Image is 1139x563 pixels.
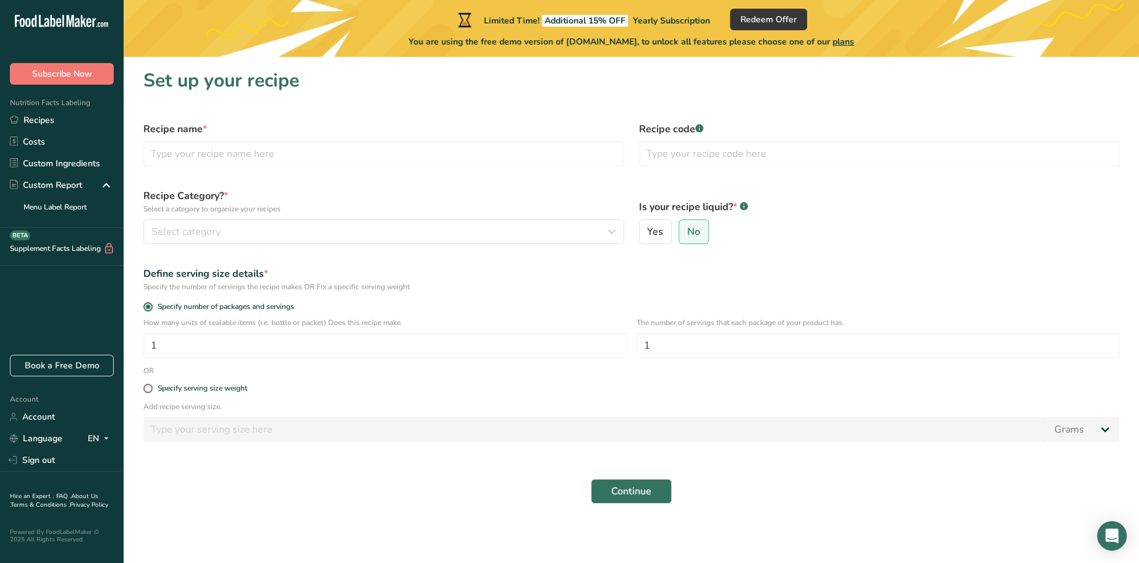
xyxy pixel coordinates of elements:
[10,231,30,240] div: BETA
[409,35,854,48] span: You are using the free demo version of [DOMAIN_NAME], to unlock all features please choose one of...
[1097,521,1127,551] div: Open Intercom Messenger
[832,36,854,48] span: plans
[633,15,710,27] span: Yearly Subscription
[143,203,624,214] p: Select a category to organize your recipes
[70,501,108,509] a: Privacy Policy
[591,479,672,504] button: Continue
[637,317,1120,328] p: The number of servings that each package of your product has.
[639,142,1120,166] input: Type your recipe code here
[10,355,114,376] a: Book a Free Demo
[143,188,624,214] label: Recipe Category?
[10,63,114,85] button: Subscribe Now
[143,142,624,166] input: Type your recipe name here
[143,67,1119,95] h1: Set up your recipe
[611,484,651,499] span: Continue
[740,13,797,26] span: Redeem Offer
[151,224,221,239] span: Select category
[143,281,1119,292] div: Specify the number of servings the recipe makes OR Fix a specific serving weight
[687,226,700,238] span: No
[136,365,161,376] div: OR
[639,200,1120,214] label: Is your recipe liquid?
[32,67,92,80] span: Subscribe Now
[143,219,624,244] button: Select category
[639,122,1120,137] label: Recipe code
[88,431,114,446] div: EN
[158,384,247,393] div: Specify serving size weight
[11,501,70,509] a: Terms & Conditions .
[56,492,71,501] a: FAQ .
[730,9,807,30] button: Redeem Offer
[143,417,1047,442] input: Type your serving size here
[10,179,82,192] div: Custom Report
[143,266,1119,281] div: Define serving size details
[10,528,114,543] div: Powered By FoodLabelMaker © 2025 All Rights Reserved
[143,317,627,328] p: How many units of sealable items (i.e. bottle or packet) Does this recipe make.
[143,122,624,137] label: Recipe name
[647,226,663,238] span: Yes
[455,12,710,27] div: Limited Time!
[153,302,294,311] span: Specify number of packages and servings
[542,15,628,27] span: Additional 15% OFF
[10,428,62,449] a: Language
[10,492,98,509] a: About Us .
[10,492,54,501] a: Hire an Expert .
[143,401,1119,412] p: Add recipe serving size.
